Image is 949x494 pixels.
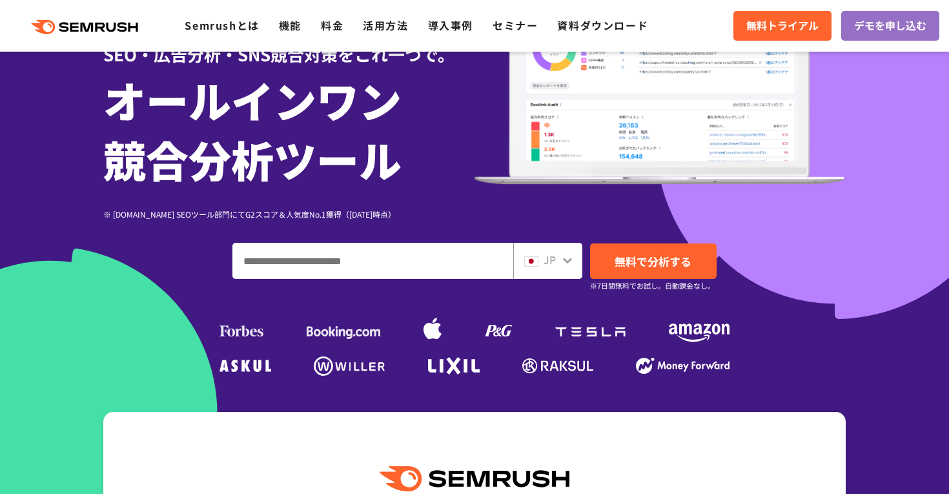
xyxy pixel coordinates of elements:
a: 活用方法 [363,17,408,33]
a: 料金 [321,17,343,33]
span: JP [544,252,556,267]
img: Semrush [380,466,569,491]
span: 無料トライアル [746,17,819,34]
a: 資料ダウンロード [557,17,648,33]
div: ※ [DOMAIN_NAME] SEOツール部門にてG2スコア＆人気度No.1獲得（[DATE]時点） [103,208,474,220]
input: ドメイン、キーワードまたはURLを入力してください [233,243,513,278]
h1: オールインワン 競合分析ツール [103,70,474,189]
a: セミナー [493,17,538,33]
a: 機能 [279,17,301,33]
span: 無料で分析する [615,253,691,269]
a: 無料トライアル [733,11,832,41]
a: 無料で分析する [590,243,717,279]
a: デモを申し込む [841,11,939,41]
span: デモを申し込む [854,17,926,34]
a: Semrushとは [185,17,259,33]
small: ※7日間無料でお試し。自動課金なし。 [590,280,715,292]
a: 導入事例 [428,17,473,33]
